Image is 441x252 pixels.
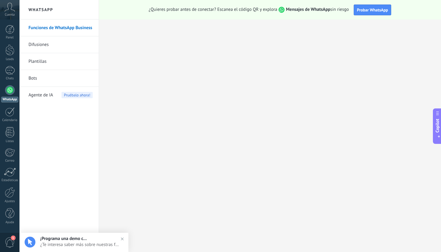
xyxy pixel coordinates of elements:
li: Funciones de WhatsApp Business [19,20,99,36]
div: Ajustes [1,199,19,203]
img: close_notification.svg [118,235,127,243]
div: Leads [1,57,19,61]
a: Funciones de WhatsApp Business [28,20,93,36]
li: Difusiones [19,36,99,53]
div: Calendario [1,118,19,122]
span: Probar WhatsApp [357,7,388,13]
a: Bots [28,70,93,87]
a: Difusiones [28,36,93,53]
span: 1 [11,235,16,240]
span: ¡Programa una demo con un experto! [40,236,88,241]
button: Probar WhatsApp [354,5,391,15]
span: Pruébalo ahora! [61,92,93,98]
div: Chats [1,77,19,80]
div: Estadísticas [1,178,19,182]
a: Agente de IAPruébalo ahora! [28,87,93,104]
span: ¿Quieres probar antes de conectar? Escanea el código QR y explora sin riesgo [149,7,349,13]
div: Correo [1,159,19,163]
span: Cuenta [5,13,15,17]
span: Copilot [434,119,440,132]
li: Bots [19,70,99,87]
li: Agente de IA [19,87,99,103]
div: Ayuda [1,220,19,224]
div: Listas [1,139,19,143]
div: WhatsApp [1,97,18,102]
li: Plantillas [19,53,99,70]
a: Plantillas [28,53,93,70]
strong: Mensajes de WhatsApp [286,7,330,12]
span: Agente de IA [28,87,53,104]
span: ¿Te interesa saber más sobre nuestras funciones? Programa una demo hoy mismo! [40,242,120,247]
a: ¡Programa una demo con un experto!¿Te interesa saber más sobre nuestras funciones? Programa una d... [19,233,128,252]
div: Panel [1,36,19,40]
